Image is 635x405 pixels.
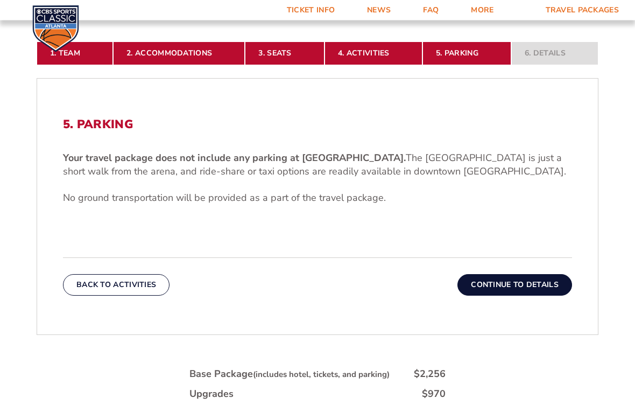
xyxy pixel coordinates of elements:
[63,275,170,296] button: Back To Activities
[422,388,446,401] div: $970
[63,118,572,132] h2: 5. Parking
[189,368,390,381] div: Base Package
[414,368,446,381] div: $2,256
[63,152,406,165] b: Your travel package does not include any parking at [GEOGRAPHIC_DATA].
[63,152,572,179] p: The [GEOGRAPHIC_DATA] is just a short walk from the arena, and ride-share or taxi options are rea...
[253,369,390,380] small: (includes hotel, tickets, and parking)
[32,5,79,52] img: CBS Sports Classic
[189,388,234,401] div: Upgrades
[63,192,572,205] p: No ground transportation will be provided as a part of the travel package.
[457,275,572,296] button: Continue To Details
[245,42,324,66] a: 3. Seats
[324,42,422,66] a: 4. Activities
[113,42,245,66] a: 2. Accommodations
